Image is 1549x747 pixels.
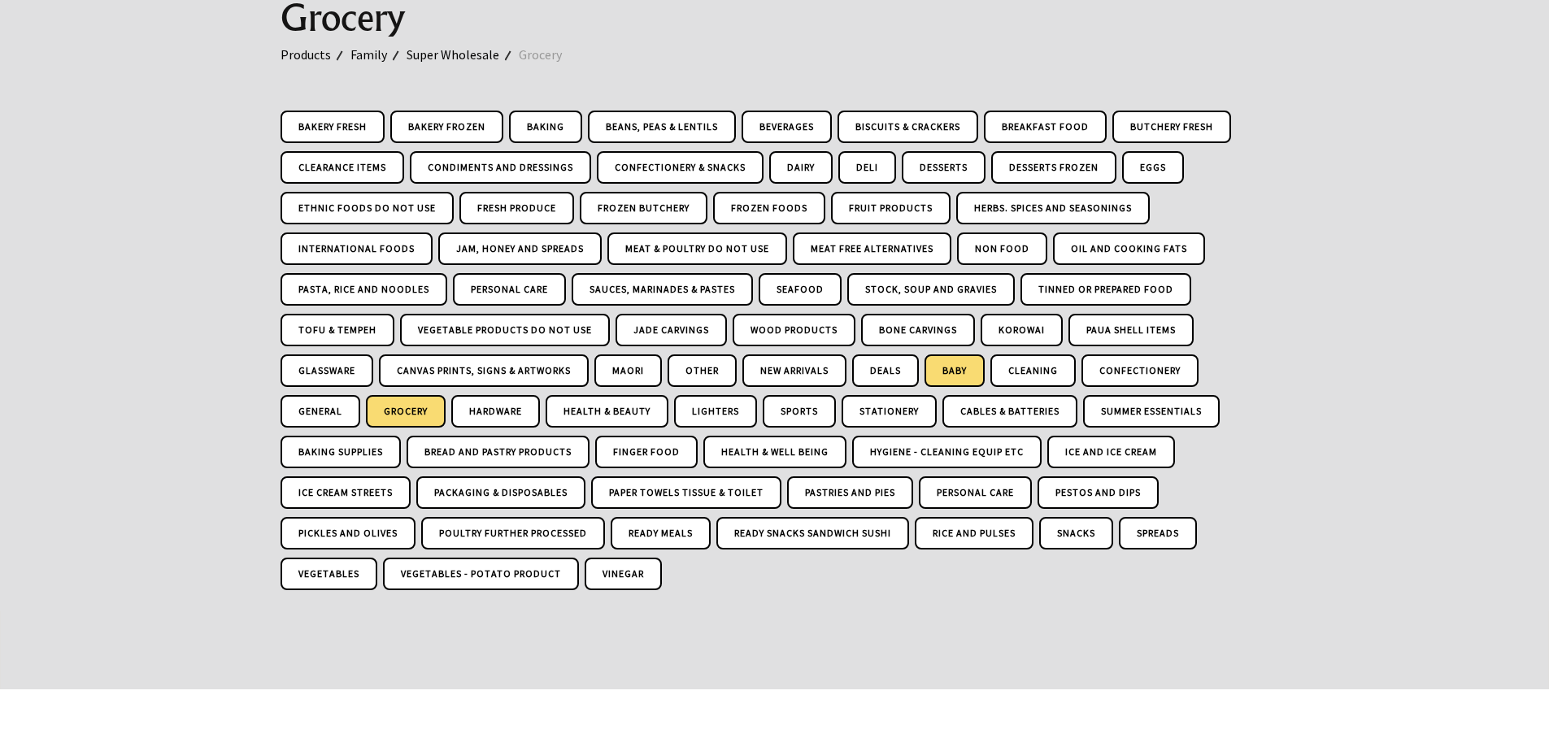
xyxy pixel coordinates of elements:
a: Personal Care [453,273,566,306]
a: Pickles And Olives [281,517,416,549]
a: Super Wholesale [407,44,519,65]
a: Vegetable Products DO NOT USE [400,314,610,346]
a: Canvas Prints, Signs & Artworks [379,354,589,387]
a: Seafood [759,273,842,306]
a: Bakery Fresh [281,111,385,143]
a: Biscuits & Crackers [838,111,978,143]
a: Eggs [1122,151,1184,184]
a: Family [350,44,407,65]
a: Paper Towels Tissue & Toilet [591,476,781,509]
a: General [281,395,360,428]
a: Products [281,44,350,65]
a: Pestos And Dips [1038,476,1159,509]
a: Desserts [902,151,986,184]
a: Fresh Produce [459,192,574,224]
a: Non Food [957,232,1047,265]
a: Paua Shell Items [1068,314,1194,346]
a: Vinegar [585,558,662,590]
a: Meat Free Alternatives [793,232,951,265]
a: International Foods [281,232,433,265]
a: Finger Food [595,436,698,468]
a: Breakfast Food [984,111,1107,143]
a: Ethnic Foods DO NOT USE [281,192,454,224]
a: Stock, Soup and Gravies [847,273,1015,306]
a: Deals [852,354,919,387]
a: Ice Cream Streets [281,476,411,509]
a: Maori [594,354,662,387]
a: Deli [838,151,896,184]
a: Jam, Honey and Spreads [438,232,602,265]
a: Meat & Poultry DO NOT USE [607,232,787,265]
a: Dairy [769,151,833,184]
a: Tofu & Tempeh [281,314,394,346]
a: Health & Beauty [546,395,668,428]
a: Snacks [1039,517,1113,549]
a: Vegetables [281,558,377,590]
a: Pasta, Rice and Noodles [281,273,447,306]
a: Baking [509,111,582,143]
a: Jade Carvings [616,314,727,346]
a: Stationery [842,395,937,428]
a: Hygiene - Cleaning Equip Etc [852,436,1042,468]
a: Tinned or Prepared Food [1020,273,1191,306]
a: Bakery Frozen [390,111,503,143]
a: Packaging & Disposables [416,476,585,509]
a: Ready Snacks Sandwich Sushi [716,517,909,549]
a: Wood Products [733,314,855,346]
a: Summer Essentials [1083,395,1220,428]
a: Bone Carvings [861,314,975,346]
a: Pastries And Pies [787,476,913,509]
a: Sauces, Marinades & Pastes [572,273,753,306]
a: Sports [763,395,836,428]
a: Poultry Further Processed [421,517,605,549]
a: Ice And Ice Cream [1047,436,1175,468]
a: Hardware [451,395,540,428]
a: Butchery Fresh [1112,111,1231,143]
a: Grocery [366,395,446,428]
a: Ready Meals [611,517,711,549]
a: Condiments and Dressings [410,151,591,184]
a: Cleaning [990,354,1076,387]
a: Desserts Frozen [991,151,1116,184]
a: Lighters [674,395,757,428]
a: Spreads [1119,517,1197,549]
a: Frozen Butchery [580,192,707,224]
a: Beverages [742,111,832,143]
a: Oil and Cooking Fats [1053,232,1205,265]
a: Clearance Items [281,151,404,184]
a: Rice And Pulses [915,517,1033,549]
a: Cables & Batteries [942,395,1077,428]
a: Korowai [981,314,1063,346]
a: Grocery [519,44,581,65]
a: Confectionery & Snacks [597,151,764,184]
a: Vegetables - Potato Product [383,558,579,590]
a: Baking Supplies [281,436,401,468]
a: Confectionery [1081,354,1199,387]
a: Bread And Pastry Products [407,436,590,468]
a: Beans, Peas & Lentils [588,111,736,143]
a: Baby [925,354,985,387]
a: Frozen Foods [713,192,825,224]
a: New Arrivals [742,354,846,387]
a: Other [668,354,737,387]
a: Fruit Products [831,192,951,224]
a: Health & Well Being [703,436,846,468]
a: Personal Care [919,476,1032,509]
a: Herbs. Spices and Seasonings [956,192,1150,224]
a: Glassware [281,354,373,387]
